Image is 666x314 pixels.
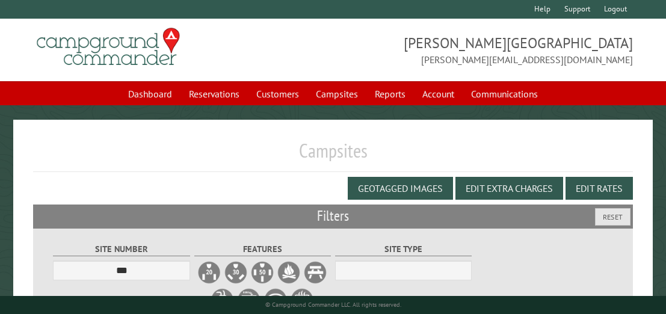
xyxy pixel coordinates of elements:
label: Water Hookup [211,288,235,312]
label: Features [194,242,331,256]
label: Grill [290,288,314,312]
small: © Campground Commander LLC. All rights reserved. [265,301,401,309]
label: Sewer Hookup [237,288,261,312]
a: Campsites [309,82,365,105]
a: Account [415,82,461,105]
a: Customers [249,82,306,105]
h2: Filters [33,205,632,227]
button: Edit Rates [566,177,633,200]
label: Site Type [335,242,472,256]
button: Edit Extra Charges [455,177,563,200]
button: Geotagged Images [348,177,453,200]
button: Reset [595,208,631,226]
a: Reports [368,82,413,105]
a: Reservations [182,82,247,105]
h1: Campsites [33,139,632,172]
label: WiFi Service [264,288,288,312]
span: [PERSON_NAME][GEOGRAPHIC_DATA] [PERSON_NAME][EMAIL_ADDRESS][DOMAIN_NAME] [333,33,633,67]
label: Picnic Table [303,260,327,285]
label: Firepit [277,260,301,285]
label: 30A Electrical Hookup [224,260,248,285]
a: Dashboard [121,82,179,105]
label: Site Number [53,242,190,256]
label: 20A Electrical Hookup [197,260,221,285]
label: 50A Electrical Hookup [250,260,274,285]
a: Communications [464,82,545,105]
img: Campground Commander [33,23,183,70]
